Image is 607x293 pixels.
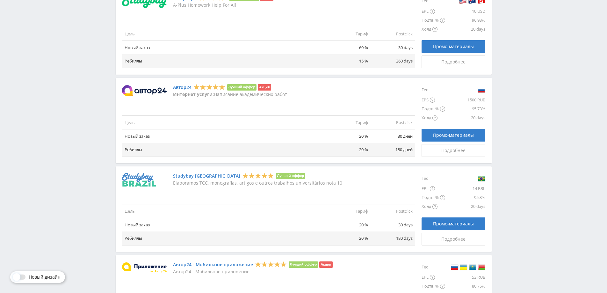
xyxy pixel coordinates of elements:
a: Автор24 [173,85,191,90]
div: 20 days [445,25,485,34]
span: Промо-материалы [433,133,474,138]
div: Гео [422,261,445,273]
div: EPL [422,7,445,16]
div: 5 Stars [255,261,287,267]
p: A-Plus Homework Help For All [173,3,273,8]
li: Лучший оффер [276,173,306,179]
td: 20 % [326,129,371,143]
strong: Интернет услуги: [173,91,214,97]
div: 53 RUB [445,273,485,282]
td: 20 % [326,218,371,232]
td: Ребиллы [122,54,326,68]
div: EPL [422,184,445,193]
td: 20 % [326,143,371,157]
a: Studybay [GEOGRAPHIC_DATA] [173,173,240,179]
td: Цель [122,116,326,129]
div: 96.93% [445,16,485,25]
td: Новый заказ [122,218,326,232]
td: Postclick [371,116,415,129]
img: Автор24 - Мобильное приложение [122,262,167,273]
a: Автор24 - Мобильное приложение [173,262,253,267]
div: 1500 RUB [445,96,485,105]
a: Промо-материалы [422,40,485,53]
span: Подробнее [441,59,466,64]
td: 15 % [326,54,371,68]
div: 14 BRL [445,184,485,193]
div: 95.3% [445,193,485,202]
p: Написание академических работ [173,92,287,97]
a: Промо-материалы [422,217,485,230]
div: 20 days [445,202,485,211]
td: Postclick [371,27,415,41]
div: 20 days [445,114,485,122]
td: 30 days [371,41,415,55]
div: 5 Stars [193,84,225,90]
div: Гео [422,173,445,184]
div: Холд [422,202,445,211]
span: Новый дизайн [29,275,61,280]
td: Цель [122,204,326,218]
div: Гео [422,84,445,96]
td: Ребиллы [122,231,326,245]
span: Промо-материалы [433,221,474,226]
td: 20 % [326,231,371,245]
td: 30 days [371,218,415,232]
div: Подтв. % [422,193,445,202]
div: Подтв. % [422,16,445,25]
div: EPS [422,96,445,105]
a: Подробнее [422,144,485,157]
td: Ребиллы [122,143,326,157]
td: 30 дней [371,129,415,143]
div: 5 Stars [242,172,274,179]
span: Промо-материалы [433,44,474,49]
td: Postclick [371,204,415,218]
li: Лучший оффер [227,84,257,91]
td: Тариф [326,204,371,218]
a: Промо-материалы [422,129,485,142]
td: Цель [122,27,326,41]
div: Холд [422,25,445,34]
div: Холд [422,114,445,122]
a: Подробнее [422,233,485,245]
div: Подтв. % [422,105,445,114]
td: Новый заказ [122,129,326,143]
div: EPL [422,273,445,282]
li: Лучший оффер [289,261,318,268]
td: Тариф [326,116,371,129]
div: Подтв. % [422,282,445,291]
li: Акция [319,261,332,268]
div: 95.73% [445,105,485,114]
img: Автор24 [122,85,167,96]
div: 80.75% [445,282,485,291]
td: 60 % [326,41,371,55]
span: Подробнее [441,237,466,242]
span: Подробнее [441,148,466,153]
td: Новый заказ [122,41,326,55]
td: 180 days [371,231,415,245]
p: Elaboramos TCC, monografias, artigos e outros trabalhos universitários nota 10 [173,180,342,186]
td: 360 days [371,54,415,68]
li: Акция [258,84,271,91]
a: Подробнее [422,55,485,68]
td: Тариф [326,27,371,41]
div: 10 USD [445,7,485,16]
img: Studybay Brazil [122,173,156,187]
td: 180 дней [371,143,415,157]
p: Автор24 - Мобильное приложение [173,269,333,274]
